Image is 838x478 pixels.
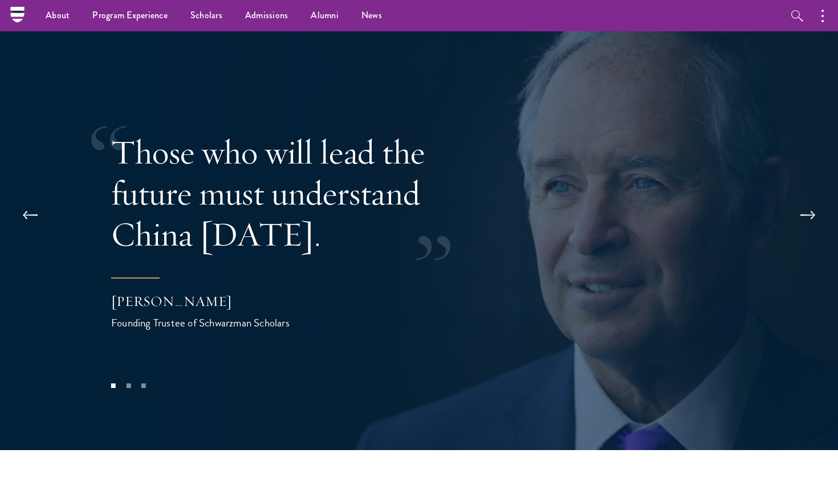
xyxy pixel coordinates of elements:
div: Founding Trustee of Schwarzman Scholars [111,314,339,331]
button: 3 of 3 [136,378,151,393]
p: Those who will lead the future must understand China [DATE]. [111,132,482,255]
button: 1 of 3 [106,378,121,393]
div: [PERSON_NAME] [111,292,339,311]
button: 2 of 3 [121,378,136,393]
